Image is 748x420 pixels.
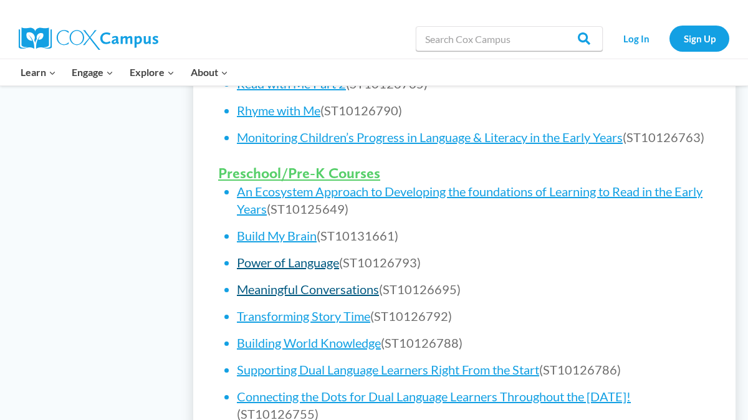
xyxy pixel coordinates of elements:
nav: Secondary Navigation [609,26,729,51]
span: Preschool/Pre-K Courses [218,164,380,182]
nav: Primary Navigation [12,59,236,85]
li: (ST10126793) [237,254,711,271]
button: Child menu of Learn [12,59,64,85]
a: Meaningful Conversations [237,282,379,297]
a: An Ecosystem Approach to Developing the foundations of Learning to Read in the Early Years [237,184,702,216]
li: (ST10126695) [237,280,711,298]
li: (ST10126790) [237,102,711,119]
a: Building World Knowledge [237,335,381,350]
a: Connecting the Dots for Dual Language Learners Throughout the [DATE]! [237,389,631,404]
a: Transforming Story Time [237,308,370,323]
a: Build My Brain [237,228,317,243]
input: Search Cox Campus [416,26,603,51]
a: Rhyme with Me [237,103,320,118]
li: (ST10126786) [237,361,711,378]
a: Log In [609,26,663,51]
li: (ST10126792) [237,307,711,325]
button: Child menu of Engage [64,59,122,85]
li: (ST10131661) [237,227,711,244]
a: Sign Up [669,26,729,51]
li: (ST10125649) [237,183,711,217]
li: (ST10126763) [237,128,711,146]
button: Child menu of Explore [122,59,183,85]
a: Supporting Dual Language Learners Right From the Start [237,362,539,377]
li: (ST10126788) [237,334,711,351]
a: Power of Language [237,255,339,270]
a: Monitoring Children’s Progress in Language & Literacy in the Early Years [237,130,623,145]
img: Cox Campus [19,27,158,50]
button: Child menu of About [183,59,236,85]
a: Read with Me Part 2 [237,76,346,91]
